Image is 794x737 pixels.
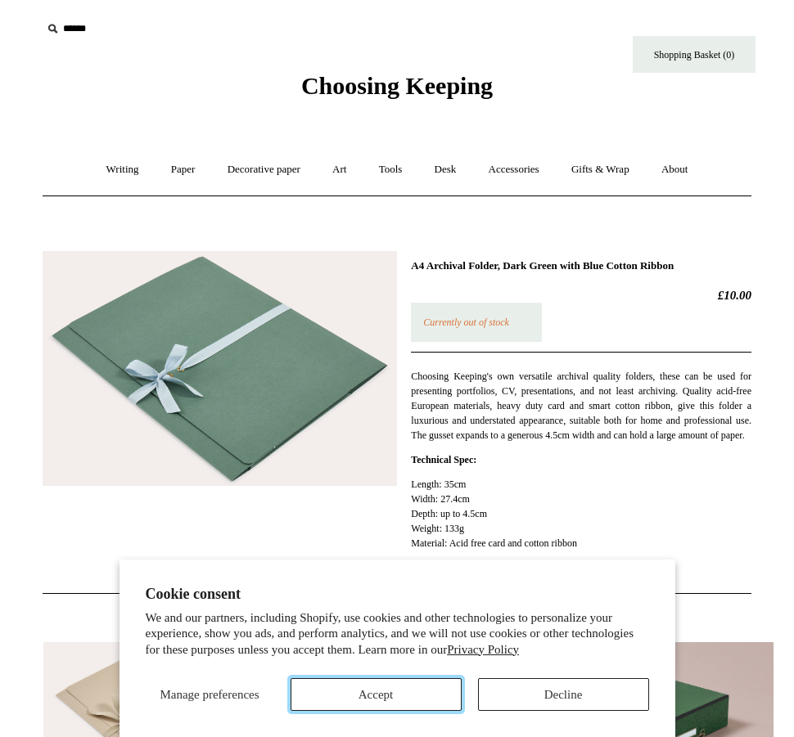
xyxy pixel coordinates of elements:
[146,586,649,603] h2: Cookie consent
[423,317,509,328] em: Currently out of stock
[411,454,476,465] strong: Technical Spec:
[411,369,751,443] p: Choosing Keeping's own versatile archival quality folders, these can be used for presenting portf...
[146,678,274,711] button: Manage preferences
[146,610,649,658] p: We and our partners, including Shopify, use cookies and other technologies to personalize your ex...
[420,148,471,191] a: Desk
[647,148,703,191] a: About
[474,148,554,191] a: Accessories
[633,36,756,73] a: Shopping Basket (0)
[478,678,649,711] button: Decline
[92,148,154,191] a: Writing
[411,288,751,303] h2: £10.00
[156,148,210,191] a: Paper
[411,259,751,272] h1: A4 Archival Folder, Dark Green with Blue Cotton Ribbon
[43,251,397,487] img: A4 Archival Folder, Dark Green with Blue Cotton Ribbon
[411,477,751,551] p: Length: 35cm Width: 27.4cm Depth: up to 4.5cm Weight: 133g Material: Acid free card and cotton ri...
[447,643,519,656] a: Privacy Policy
[291,678,462,711] button: Accept
[301,72,493,99] span: Choosing Keeping
[557,148,644,191] a: Gifts & Wrap
[301,85,493,97] a: Choosing Keeping
[364,148,417,191] a: Tools
[213,148,315,191] a: Decorative paper
[318,148,361,191] a: Art
[160,688,259,701] span: Manage preferences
